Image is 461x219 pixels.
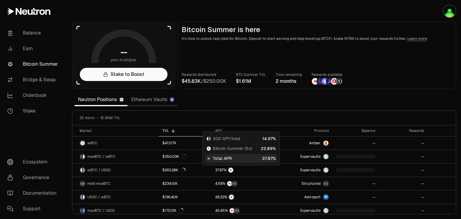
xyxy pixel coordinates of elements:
[83,154,85,159] img: wBTC Logo
[80,195,82,199] img: USDC Logo
[227,181,232,186] img: NTRN
[331,78,338,85] img: Mars Fragments
[206,146,211,151] img: NTRN
[228,168,233,172] img: NTRN
[379,204,428,217] a: --
[407,36,427,41] a: Learn more
[300,168,321,172] span: Supervaults
[80,168,82,172] img: wBTC Logo
[215,208,268,214] button: NTRNStructured Points
[232,181,237,186] img: Structured Points
[159,150,211,163] a: $350.03K
[2,103,65,119] a: Stake
[162,141,176,145] div: $413.17K
[83,195,85,199] img: wBTC Logo
[272,177,332,190] a: StructuredmaxBTC
[2,185,65,201] a: Documentation
[300,208,321,213] span: Supervaults
[324,181,328,186] img: maxBTC
[2,56,65,72] a: Bitcoin Summer
[215,181,268,187] button: NTRNStructured Points
[333,136,379,150] a: --
[80,141,85,145] img: wBTC Logo
[324,168,328,172] img: Supervaults
[74,94,128,106] a: Neutron Positions
[72,150,159,163] a: maxBTC LogowBTC LogomaxBTC / wBTC
[212,204,272,217] a: NTRNStructured Points
[312,78,318,85] img: NTRN
[2,88,65,103] a: Orderbook
[120,47,127,57] h1: --
[379,177,428,190] a: --
[80,115,95,120] span: 25 items
[336,128,375,133] div: Balance
[72,190,159,204] a: USDC LogowBTC LogoUSDC / wBTC
[2,201,65,217] a: Support
[182,72,226,78] p: Rewards distributed
[213,136,240,142] span: 30D APY/hold
[120,98,123,101] img: Neutron Logo
[234,208,239,213] img: Structured Points
[87,208,115,213] span: maxBTC / USDC
[215,128,268,133] div: APY
[80,68,167,81] a: Stake to Boost
[309,141,321,145] span: Amber
[302,181,321,186] span: Structured
[383,128,424,133] div: Rewards
[317,78,323,85] img: EtherFi Points
[444,5,456,17] img: Okay
[170,98,174,101] img: Ethereum Logo
[321,78,328,85] img: Solv Points
[2,25,65,41] a: Balance
[379,163,428,177] a: --
[212,177,272,190] a: NTRNStructured Points
[83,208,85,213] img: USDC Logo
[272,136,332,150] a: AmberAmber
[87,154,116,159] span: maxBTC / wBTC
[312,72,343,78] p: Rewards available
[324,154,328,159] img: Supervaults
[80,208,82,213] img: maxBTC Logo
[215,167,268,173] button: NTRN
[213,155,232,161] span: Total APR
[87,195,111,199] span: USDC / wBTC
[2,154,65,170] a: Ecosystem
[87,168,111,172] span: wBTC / USDC
[80,181,85,186] img: maxBTC Logo
[87,141,98,145] span: wBTC
[272,190,332,204] a: Astroport
[159,204,211,217] a: $172.12K
[72,177,159,190] a: maxBTC LogoHold maxBTC
[379,136,428,150] a: --
[87,181,110,186] span: Hold maxBTC
[272,204,332,217] a: SupervaultsSupervaults
[379,150,428,163] a: --
[101,115,120,120] span: $1.90M TVL
[276,78,302,85] div: 2 months
[128,94,178,106] a: Ethereum Vaults
[213,145,252,151] span: Bitcoin Summer (5x)
[333,177,379,190] a: --
[182,36,452,42] p: It's time to unlock real yield for Bitcoin. Deposit to start earning and help boostrap BTCFi. Sta...
[162,208,184,213] div: $172.12K
[159,190,211,204] a: $196.40K
[72,136,159,150] a: wBTC LogowBTC
[162,195,178,199] div: $196.40K
[72,204,159,217] a: maxBTC LogoUSDC LogomaxBTC / USDC
[272,150,332,163] a: SupervaultsSupervaults
[206,136,208,141] img: wBTC Logo
[236,72,266,78] p: BTC Summer TVL
[324,208,328,213] img: Supervaults
[182,25,452,34] h2: Bitcoin Summer is here
[2,41,65,56] a: Earn
[333,190,379,204] a: --
[80,154,82,159] img: maxBTC Logo
[276,72,302,78] p: Time remaining
[230,208,234,213] img: NTRN
[336,78,342,85] img: Structured Points
[159,177,211,190] a: $234.10K
[162,154,186,159] div: $350.03K
[182,78,226,85] div: /
[162,128,208,133] div: TVL
[304,195,321,199] span: Astroport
